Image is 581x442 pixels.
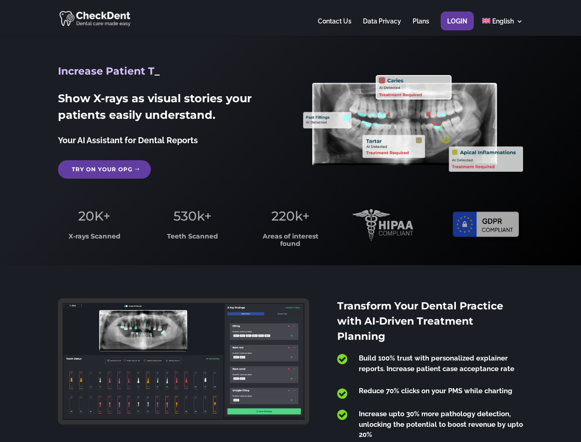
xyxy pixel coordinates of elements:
a: English [482,18,523,36]
img: CheckDent AI [59,9,132,27]
span: Increase upto 30% more pathology detection, unlocking the potential to boost revenue by upto 20% [359,410,523,439]
img: X_Ray_annotated [303,75,523,172]
span: Your AI Assistant for Dental Reports [58,135,198,145]
span:  [337,353,347,365]
span: Build 100% trust with personalized explainer reports. Increase patient case acceptance rate [359,354,514,373]
a: Plans [413,18,429,36]
span:  [337,409,347,421]
h3: Areas of interest found [254,233,327,252]
span: Transform Your Dental Practice with AI-Driven Treatment Planning [337,300,503,343]
span: Increase Patient T [58,65,155,77]
span: _ [155,65,160,77]
a: Data Privacy [363,18,401,36]
span: Reduce 70% clicks on your PMS while charting [359,387,512,395]
span: English [492,17,514,25]
span: 20K+ [78,208,110,224]
a: Contact Us [318,18,351,36]
a: Login [447,18,467,36]
h2: Show X-rays as visual stories your patients easily understand. [58,90,277,128]
a: Try on your OPG [58,160,151,179]
span:  [337,388,347,400]
span: 220k+ [271,208,310,224]
span: 530k+ [173,208,212,224]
